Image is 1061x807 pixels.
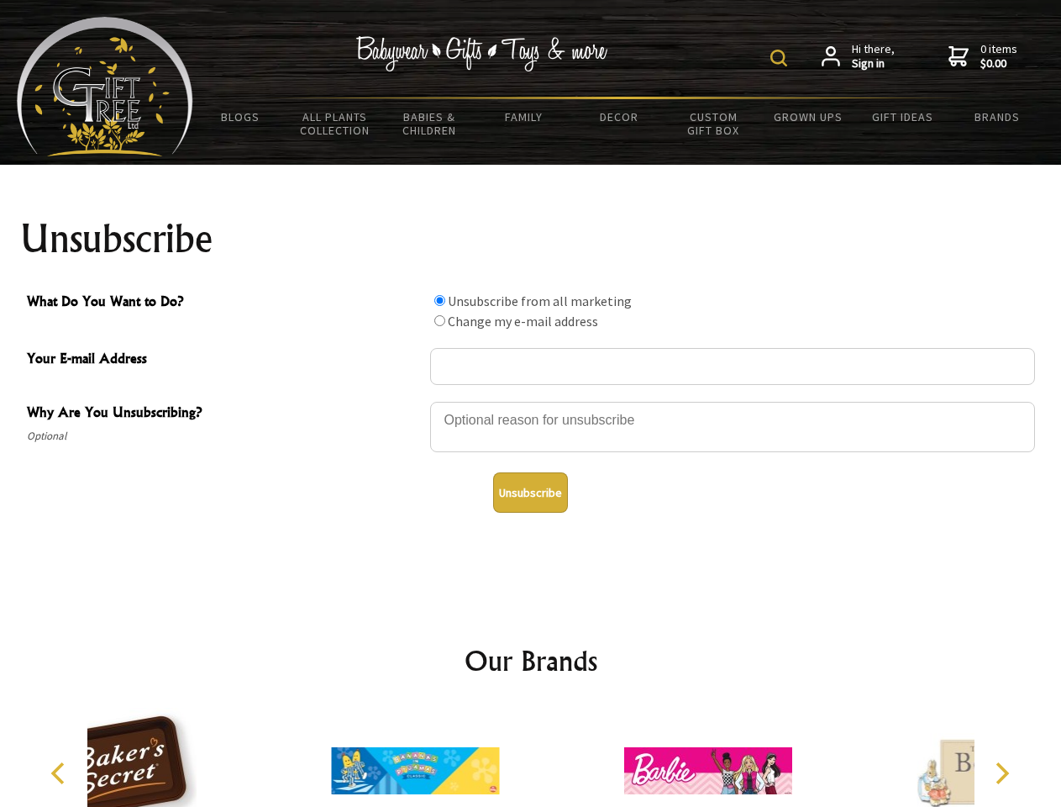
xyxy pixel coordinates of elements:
[27,291,422,315] span: What Do You Want to Do?
[852,56,895,71] strong: Sign in
[27,348,422,372] span: Your E-mail Address
[477,99,572,134] a: Family
[17,17,193,156] img: Babyware - Gifts - Toys and more...
[42,755,79,792] button: Previous
[770,50,787,66] img: product search
[434,315,445,326] input: What Do You Want to Do?
[434,295,445,306] input: What Do You Want to Do?
[34,641,1028,681] h2: Our Brands
[193,99,288,134] a: BLOGS
[980,41,1017,71] span: 0 items
[980,56,1017,71] strong: $0.00
[852,42,895,71] span: Hi there,
[760,99,855,134] a: Grown Ups
[822,42,895,71] a: Hi there,Sign in
[493,472,568,513] button: Unsubscribe
[27,426,422,446] span: Optional
[666,99,761,148] a: Custom Gift Box
[448,313,598,330] label: Change my e-mail address
[27,402,422,426] span: Why Are You Unsubscribing?
[983,755,1020,792] button: Next
[571,99,666,134] a: Decor
[448,293,632,309] label: Unsubscribe from all marketing
[20,219,1042,259] h1: Unsubscribe
[382,99,477,148] a: Babies & Children
[855,99,950,134] a: Gift Ideas
[948,42,1017,71] a: 0 items$0.00
[950,99,1045,134] a: Brands
[288,99,383,148] a: All Plants Collection
[430,348,1035,385] input: Your E-mail Address
[356,36,608,71] img: Babywear - Gifts - Toys & more
[430,402,1035,452] textarea: Why Are You Unsubscribing?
